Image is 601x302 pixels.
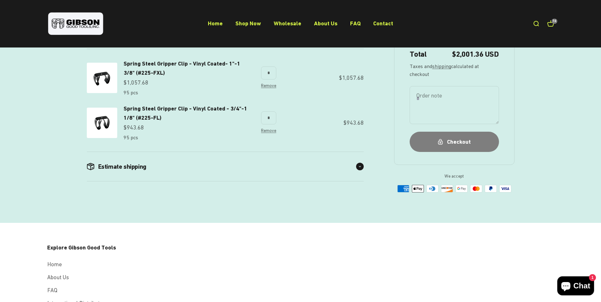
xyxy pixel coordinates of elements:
img: Gripper clip, made & shipped from the USA! [87,63,117,93]
a: Wholesale [274,20,301,27]
a: Spring Steel Gripper Clip - Vinyl Coated - 3/4"-1 1/8" (#225-FL) [124,104,248,123]
span: $2,001.36 USD [452,49,499,60]
a: shipping [432,63,451,69]
td: $1,057.68 [285,49,364,104]
p: Explore Gibson Good Tools [47,243,116,252]
a: Shop Now [235,20,261,27]
a: Home [47,260,62,269]
a: FAQ [47,286,57,295]
img: Gripper clip, made & shipped from the USA! [87,108,117,138]
span: Spring Steel Gripper Clip - Vinyl Coated- 1"-1 3/8" (#225-FXL) [124,60,240,76]
a: Remove [261,83,276,88]
p: 95 pcs [124,89,138,97]
sale-price: $1,057.68 [124,78,148,87]
p: 95 pcs [124,134,138,142]
a: Home [208,20,223,27]
summary: Estimate shipping [87,152,364,181]
a: Remove [261,128,276,133]
div: Checkout [422,137,486,147]
a: About Us [47,273,69,282]
input: Change quantity [261,111,276,124]
input: Change quantity [261,66,276,79]
a: FAQ [350,20,361,27]
sale-price: $943.68 [124,123,144,132]
span: Total [410,49,427,60]
inbox-online-store-chat: Shopify online store chat [555,276,596,297]
span: Taxes and calculated at checkout [410,62,499,79]
td: $943.68 [285,104,364,152]
span: We accept [394,173,515,180]
button: Checkout [410,132,499,152]
cart-count: 16 [552,19,557,24]
a: About Us [314,20,337,27]
span: Spring Steel Gripper Clip - Vinyl Coated - 3/4"-1 1/8" (#225-FL) [124,105,247,121]
span: Estimate shipping [98,162,146,171]
a: Contact [373,20,393,27]
a: Spring Steel Gripper Clip - Vinyl Coated- 1"-1 3/8" (#225-FXL) [124,59,248,78]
